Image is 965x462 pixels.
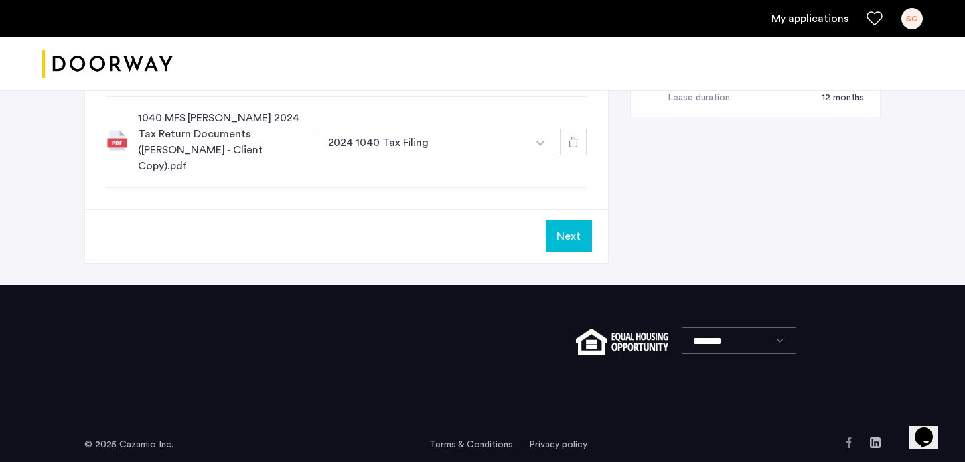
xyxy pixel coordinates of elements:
a: LinkedIn [870,437,881,448]
button: button [527,129,554,155]
button: button [317,129,528,155]
a: My application [771,11,848,27]
div: 1040 MFS [PERSON_NAME] 2024 Tax Return Documents ([PERSON_NAME] - Client Copy).pdf [138,110,306,174]
button: Next [546,220,592,252]
img: logo [42,39,173,89]
a: Terms and conditions [429,438,513,451]
a: Favorites [867,11,883,27]
select: Language select [682,327,796,354]
a: Facebook [844,437,854,448]
a: Privacy policy [529,438,587,451]
iframe: chat widget [909,409,952,449]
img: arrow [536,141,544,146]
div: SG [901,8,923,29]
span: © 2025 Cazamio Inc. [84,440,173,449]
div: Lease duration: [668,90,732,106]
img: file [106,129,127,151]
img: equal-housing.png [576,329,668,355]
div: 12 months [808,90,864,106]
a: Cazamio logo [42,39,173,89]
